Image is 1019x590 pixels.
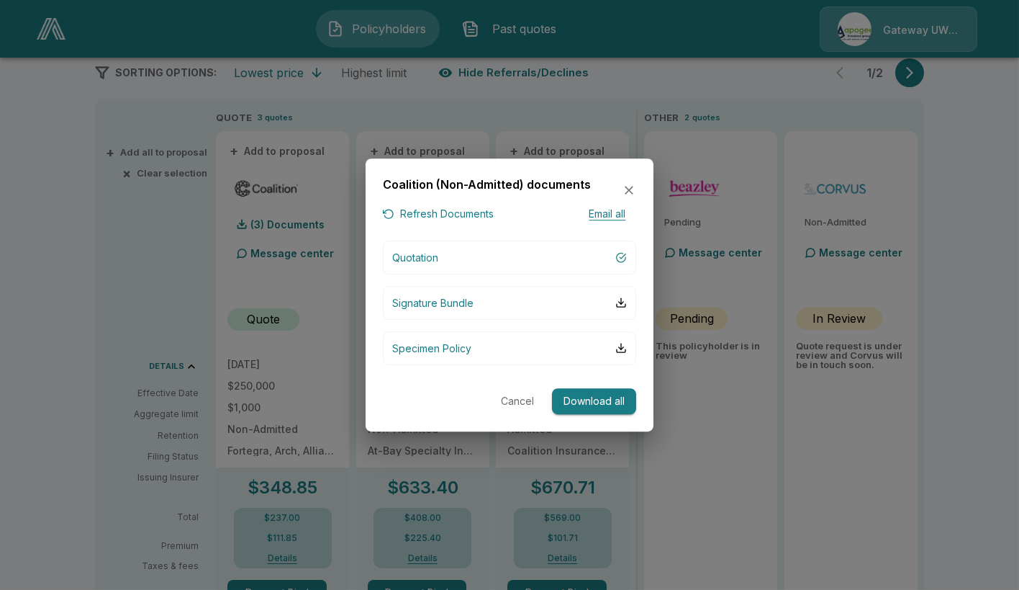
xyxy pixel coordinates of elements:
[579,205,636,223] button: Email all
[383,241,636,274] button: Quotation
[383,176,591,195] h6: Coalition (Non-Admitted) documents
[552,388,636,415] button: Download all
[494,388,540,415] button: Cancel
[392,250,438,265] p: Quotation
[392,295,474,310] p: Signature Bundle
[392,341,471,356] p: Specimen Policy
[383,286,636,320] button: Signature Bundle
[383,331,636,365] button: Specimen Policy
[383,205,494,223] button: Refresh Documents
